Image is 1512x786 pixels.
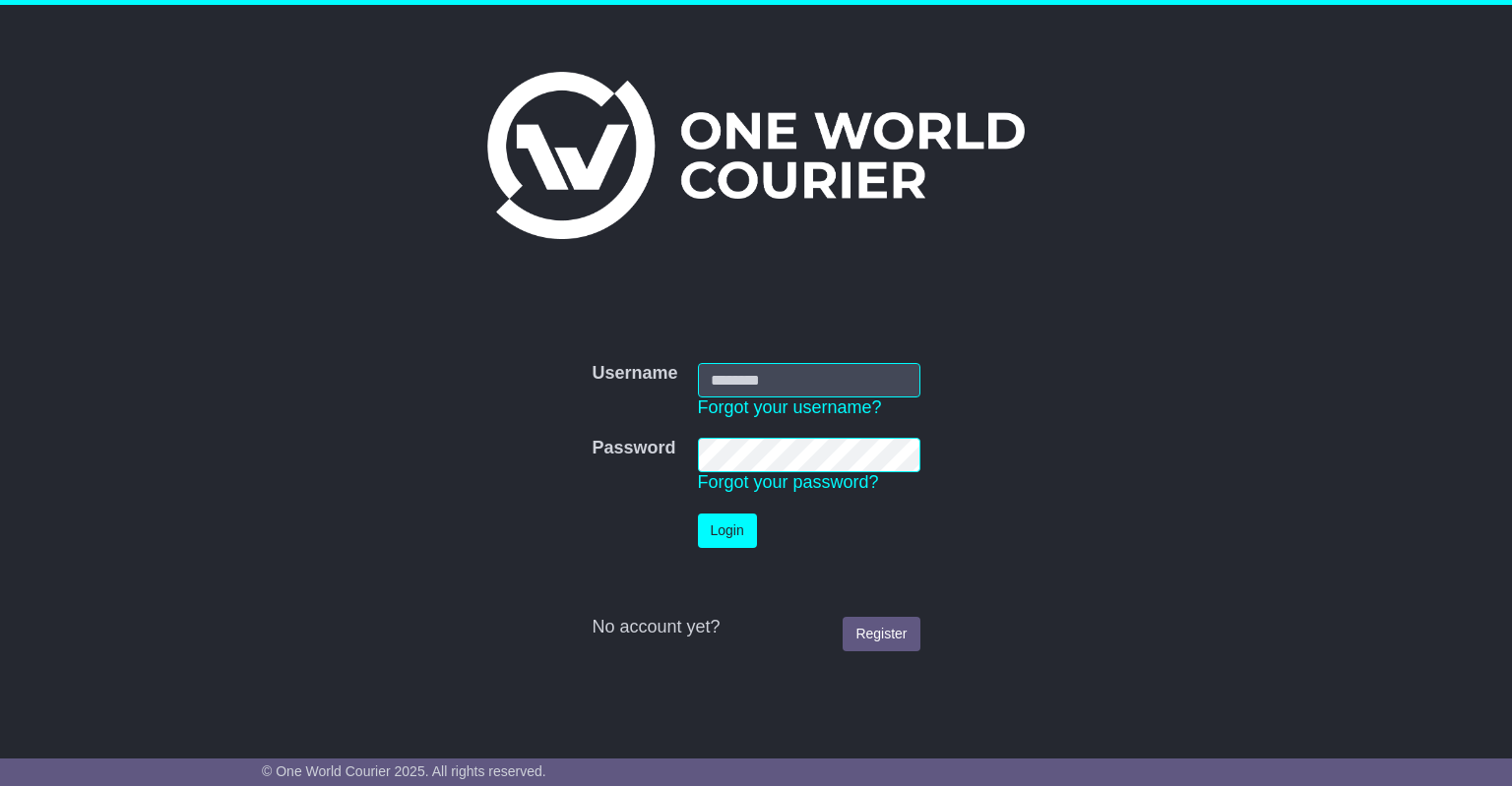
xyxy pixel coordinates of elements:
[698,472,879,492] a: Forgot your password?
[487,72,1025,239] img: One World
[843,617,919,651] a: Register
[592,617,919,638] div: No account yet?
[698,397,882,417] a: Forgot your username?
[262,763,546,779] span: © One World Courier 2025. All rights reserved.
[592,438,675,459] label: Password
[698,514,757,548] button: Login
[592,363,677,385] label: Username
